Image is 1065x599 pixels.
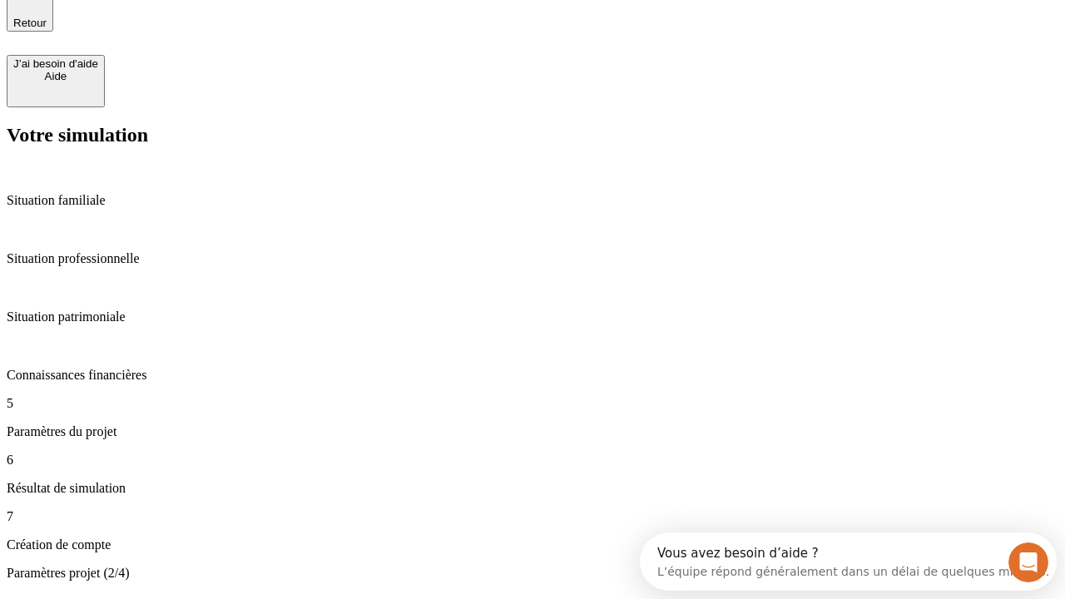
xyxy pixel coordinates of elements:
p: Connaissances financières [7,368,1058,383]
p: Situation familiale [7,193,1058,208]
p: Résultat de simulation [7,481,1058,496]
p: 5 [7,396,1058,411]
p: Paramètres du projet [7,424,1058,439]
iframe: Intercom live chat [1008,542,1048,582]
div: Vous avez besoin d’aide ? [17,14,409,27]
p: 6 [7,453,1058,468]
div: Aide [13,70,98,82]
p: 7 [7,509,1058,524]
div: L’équipe répond généralement dans un délai de quelques minutes. [17,27,409,45]
iframe: Intercom live chat discovery launcher [640,532,1057,591]
div: Ouvrir le Messenger Intercom [7,7,458,52]
p: Création de compte [7,537,1058,552]
p: Situation professionnelle [7,251,1058,266]
div: J’ai besoin d'aide [13,57,98,70]
p: Paramètres projet (2/4) [7,566,1058,581]
p: Situation patrimoniale [7,309,1058,324]
h2: Votre simulation [7,124,1058,146]
button: J’ai besoin d'aideAide [7,55,105,107]
span: Retour [13,17,47,29]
